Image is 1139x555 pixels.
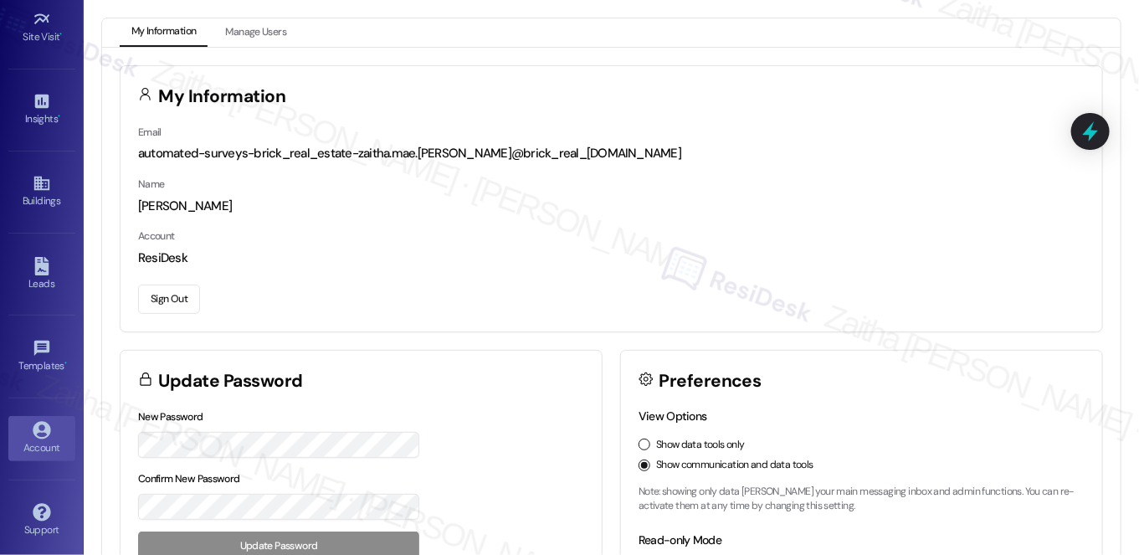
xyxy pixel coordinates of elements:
label: Read-only Mode [639,532,721,547]
button: My Information [120,18,208,47]
span: • [58,110,60,122]
label: New Password [138,410,203,424]
a: Buildings [8,169,75,214]
label: Show communication and data tools [656,458,813,473]
div: [PERSON_NAME] [138,198,1085,215]
button: Sign Out [138,285,200,314]
div: ResiDesk [138,249,1085,267]
span: • [60,28,63,40]
a: Site Visit • [8,5,75,50]
label: Show data tools only [656,438,745,453]
button: Manage Users [213,18,298,47]
label: Name [138,177,165,191]
label: View Options [639,409,707,424]
p: Note: showing only data [PERSON_NAME] your main messaging inbox and admin functions. You can re-a... [639,485,1085,514]
a: Leads [8,252,75,297]
label: Account [138,229,175,243]
a: Support [8,498,75,543]
h3: My Information [159,88,286,105]
h3: Update Password [159,373,303,390]
label: Confirm New Password [138,472,240,486]
h3: Preferences [659,373,762,390]
div: automated-surveys-brick_real_estate-zaitha.mae.[PERSON_NAME]@brick_real_[DOMAIN_NAME] [138,145,1085,162]
a: Templates • [8,334,75,379]
a: Insights • [8,87,75,132]
a: Account [8,416,75,461]
span: • [64,357,67,369]
label: Email [138,126,162,139]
